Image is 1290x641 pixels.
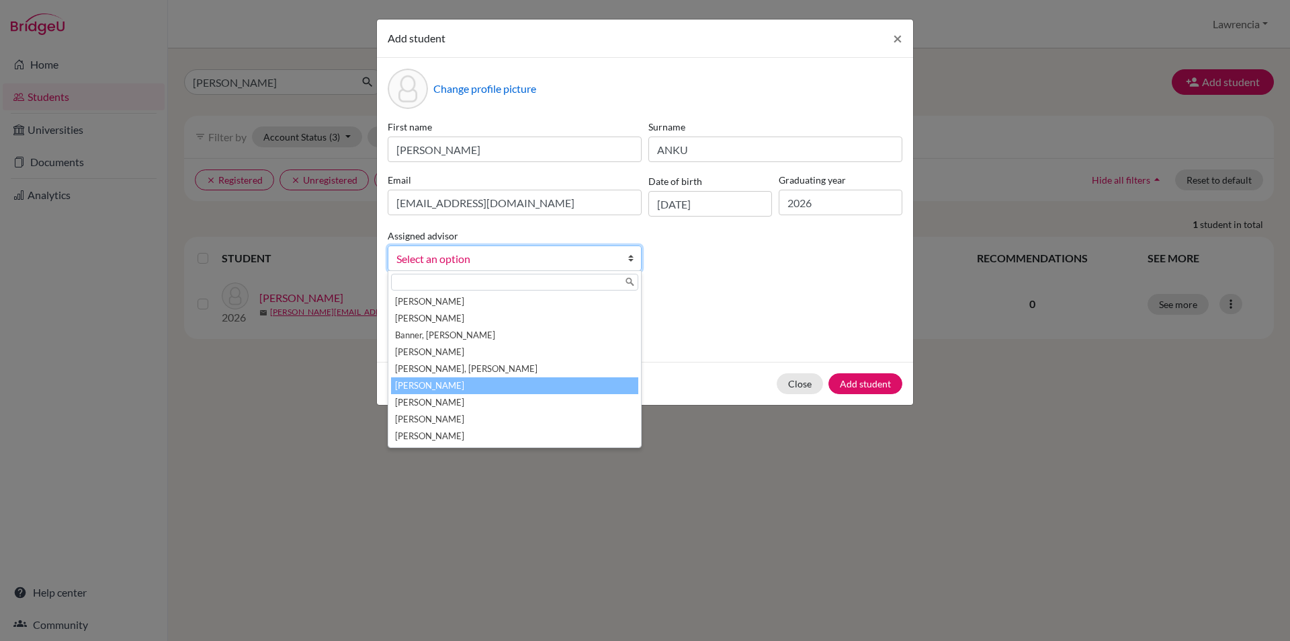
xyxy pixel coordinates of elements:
li: [PERSON_NAME] [391,310,638,327]
li: [PERSON_NAME] [391,344,638,361]
li: [PERSON_NAME] [391,394,638,411]
div: Profile picture [388,69,428,109]
li: [PERSON_NAME] [391,293,638,310]
li: Banner, [PERSON_NAME] [391,327,638,344]
label: Date of birth [648,174,702,188]
span: Select an option [396,250,615,268]
label: Graduating year [779,173,902,187]
li: [PERSON_NAME] [391,428,638,445]
li: [PERSON_NAME] [391,411,638,428]
label: Assigned advisor [388,229,458,243]
label: Surname [648,120,902,134]
li: [PERSON_NAME] [391,377,638,394]
label: Email [388,173,642,187]
span: Add student [388,32,445,44]
label: First name [388,120,642,134]
li: [PERSON_NAME], [PERSON_NAME] [391,361,638,377]
button: Close [777,373,823,394]
span: × [893,28,902,48]
button: Close [882,20,913,57]
button: Add student [828,373,902,394]
p: Parents [388,293,902,309]
input: dd/mm/yyyy [648,191,772,217]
